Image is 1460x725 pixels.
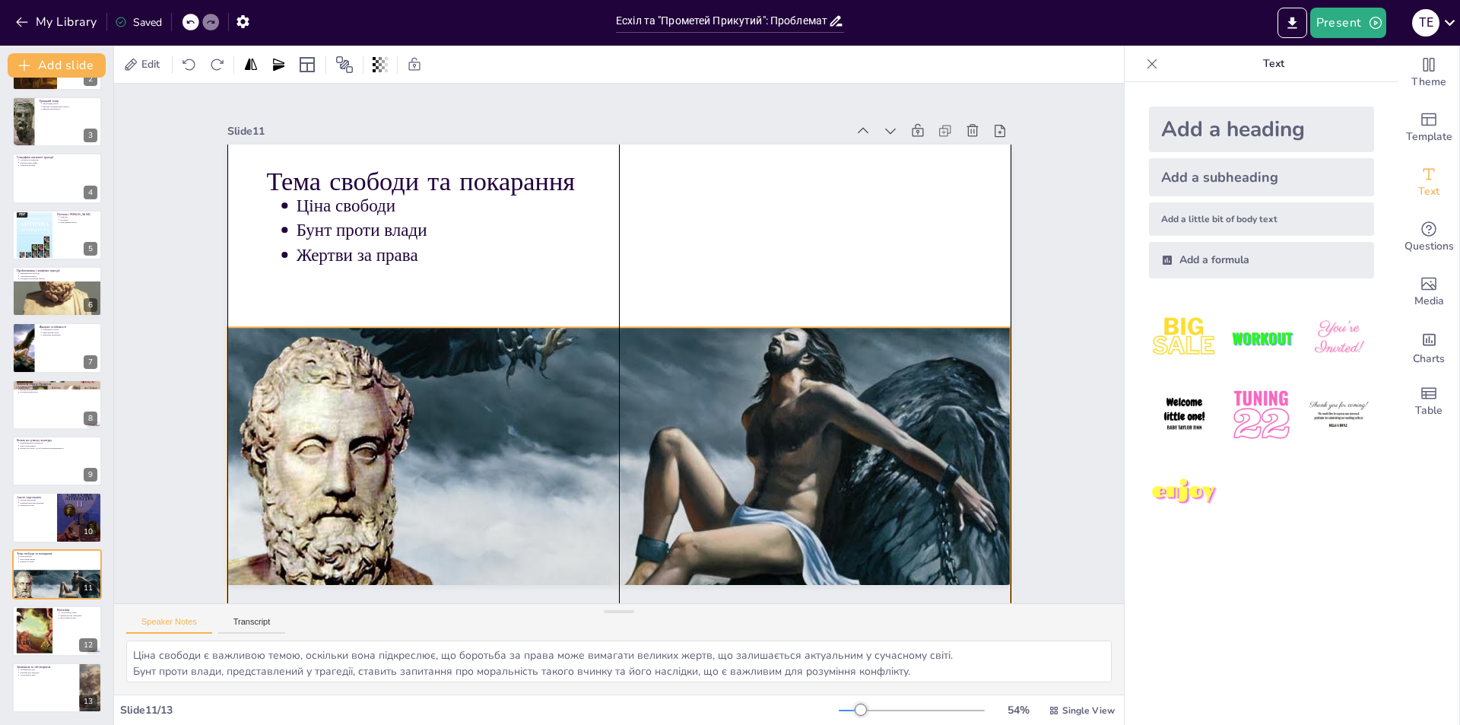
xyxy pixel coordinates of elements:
p: Актуальність теми [60,612,97,615]
div: Add a little bit of body text [1149,202,1374,236]
div: 54 % [1000,703,1036,717]
p: Головні персонажі [20,498,52,501]
span: Charts [1413,351,1445,367]
div: Change the overall theme [1398,46,1459,100]
img: 7.jpeg [1149,457,1220,528]
div: 13 [12,663,102,713]
p: Наслідки порушення законів [20,278,97,281]
div: 6 [12,266,102,316]
span: Questions [1404,238,1454,255]
div: Add images, graphics, shapes or video [1398,265,1459,320]
div: 11 [79,581,97,595]
p: Проблематика і конфлікт трагедії [17,269,97,273]
span: Text [1418,183,1439,200]
p: Обговорення тем [20,668,75,671]
div: 8 [84,412,97,425]
p: Структурні елементи [20,159,97,162]
div: Add a subheading [1149,158,1374,196]
button: Export to PowerPoint [1277,8,1307,38]
p: Вплив на нові покоління [60,614,97,617]
p: Ціна свободи [402,52,998,412]
p: Тема свободи та покарання [386,11,1014,395]
p: Жертви за права [378,95,974,454]
button: Speaker Notes [126,617,212,634]
span: Table [1415,402,1443,419]
p: Політичні контексти [20,390,97,393]
button: Transcript [218,617,286,634]
img: 5.jpeg [1226,380,1297,450]
div: 3 [12,97,102,147]
p: Катарсис [60,218,97,221]
div: Add a table [1398,374,1459,429]
p: Ораторський стиль [43,331,97,334]
p: Висновки [57,608,97,612]
div: 9 [12,436,102,486]
div: Saved [115,15,162,30]
p: Грецький театр [39,99,97,103]
p: Авторитарна влада [20,275,97,278]
p: Жертви за права [20,561,97,564]
button: My Library [11,10,103,34]
p: Конфлікт між персонажами [20,501,52,504]
span: Media [1414,293,1444,310]
p: Організація театру [43,102,97,105]
p: Поетика [PERSON_NAME] [57,211,97,216]
div: 12 [79,638,97,652]
textarea: Ціна свободи є важливою темою, оскільки вона підкреслює, що боротьба за права може вимагати велик... [126,641,1112,682]
span: Theme [1411,74,1446,91]
div: T E [1412,9,1439,37]
div: 10 [12,492,102,542]
img: 1.jpeg [1149,303,1220,374]
p: Мімезис [60,215,97,218]
p: Жанрові особливості [39,325,97,329]
input: Insert title [616,10,828,32]
p: Питання про трагедію [20,671,75,674]
p: Запитання та обговорення [17,664,75,669]
button: Present [1310,8,1386,38]
p: Відображення в літературі [20,441,97,444]
p: Бунт проти влади [20,558,97,561]
div: 9 [84,468,97,482]
div: 13 [79,695,97,708]
p: Тема свободи та покарання [17,552,97,556]
span: Position [335,56,354,74]
p: Кіно та мистецтво [20,444,97,447]
div: Add a heading [1149,107,1374,152]
span: Single View [1062,704,1115,717]
div: 5 [84,242,97,256]
p: Символ стійкості [20,385,97,388]
div: 8 [12,380,102,430]
p: Використання міфів [20,161,97,164]
p: Ціна свободи [20,555,97,558]
div: Add text boxes [1398,155,1459,210]
div: 7 [12,323,102,373]
img: 3.jpeg [1303,303,1374,374]
p: Text [1164,46,1383,82]
img: 2.jpeg [1226,303,1297,374]
div: 11 [12,549,102,599]
p: Актуальність ідей [20,673,75,676]
p: Аналіз персонажів [17,494,52,499]
div: 5 [12,210,102,260]
div: 3 [84,129,97,142]
div: 2 [84,72,97,86]
div: 10 [79,525,97,539]
p: Значення образу Прометея [17,381,97,386]
div: Get real-time input from your audience [1398,210,1459,265]
p: Вплив на сучасну культуру [17,438,97,443]
button: Add slide [8,53,106,78]
div: Add ready made slides [1398,100,1459,155]
div: Layout [295,52,319,77]
p: Індивідуальна свобода [20,272,97,275]
div: 12 [12,606,102,656]
img: 6.jpeg [1303,380,1374,450]
span: Template [1406,129,1452,145]
p: Бунт проти влади [390,74,986,433]
div: 4 [84,186,97,199]
p: Статичність героїв [43,329,97,332]
div: 7 [84,355,97,369]
p: Моральні дилеми [20,164,97,167]
span: Edit [138,57,163,72]
div: Add charts and graphs [1398,320,1459,374]
div: Add a formula [1149,242,1374,278]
